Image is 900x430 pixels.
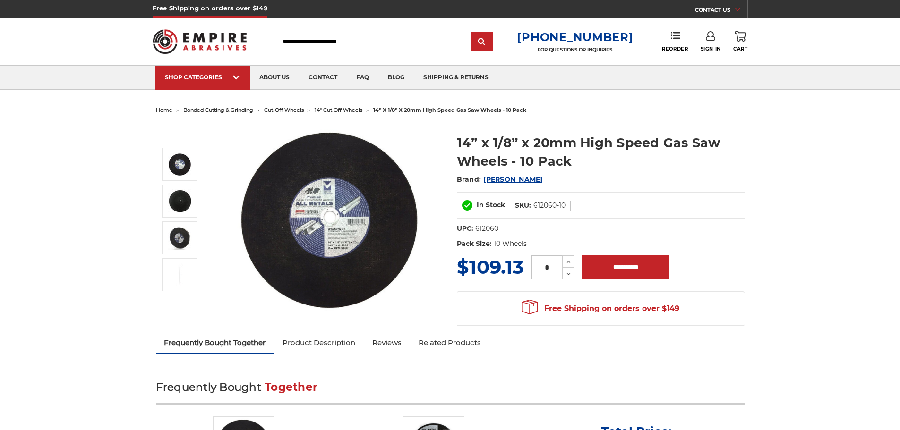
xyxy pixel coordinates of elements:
dd: 10 Wheels [494,239,527,249]
a: cut-off wheels [264,107,304,113]
a: Reorder [662,31,688,51]
span: In Stock [477,201,505,209]
a: Related Products [410,332,489,353]
span: Cart [733,46,747,52]
img: 14” x 1/8” x 20mm High Speed Gas Saw Wheels - 10 Pack [168,226,192,250]
a: CONTACT US [695,5,747,18]
img: 14” x 1/8” x 20mm High Speed Gas Saw Wheels - 10 Pack [168,263,192,287]
dt: Pack Size: [457,239,492,249]
a: about us [250,66,299,90]
a: contact [299,66,347,90]
a: bonded cutting & grinding [183,107,253,113]
span: Free Shipping on orders over $149 [522,299,679,318]
img: 14” Gas-Powered Saw Cut-Off Wheel [237,124,426,312]
a: home [156,107,172,113]
a: Cart [733,31,747,52]
dd: 612060 [475,224,498,234]
span: $109.13 [457,255,524,278]
img: 14” x 1/8” x 20mm High Speed Gas Saw Wheel [168,189,192,213]
span: Together [265,380,317,394]
a: [PERSON_NAME] [483,175,542,184]
p: FOR QUESTIONS OR INQUIRIES [517,47,633,53]
a: shipping & returns [414,66,498,90]
a: 14" cut off wheels [315,107,362,113]
a: blog [378,66,414,90]
span: 14” x 1/8” x 20mm high speed gas saw wheels - 10 pack [373,107,526,113]
span: Reorder [662,46,688,52]
img: Empire Abrasives [153,23,247,60]
span: Frequently Bought [156,380,261,394]
dt: SKU: [515,201,531,211]
a: Product Description [274,332,364,353]
h1: 14” x 1/8” x 20mm High Speed Gas Saw Wheels - 10 Pack [457,134,745,170]
a: Frequently Bought Together [156,332,274,353]
img: 14” Gas-Powered Saw Cut-Off Wheel [168,152,192,176]
a: Reviews [364,332,410,353]
a: faq [347,66,378,90]
div: SHOP CATEGORIES [165,74,240,81]
dd: 612060-10 [533,201,566,211]
a: [PHONE_NUMBER] [517,30,633,44]
dt: UPC: [457,224,473,234]
input: Submit [472,33,491,51]
span: Brand: [457,175,481,184]
span: Sign In [701,46,721,52]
